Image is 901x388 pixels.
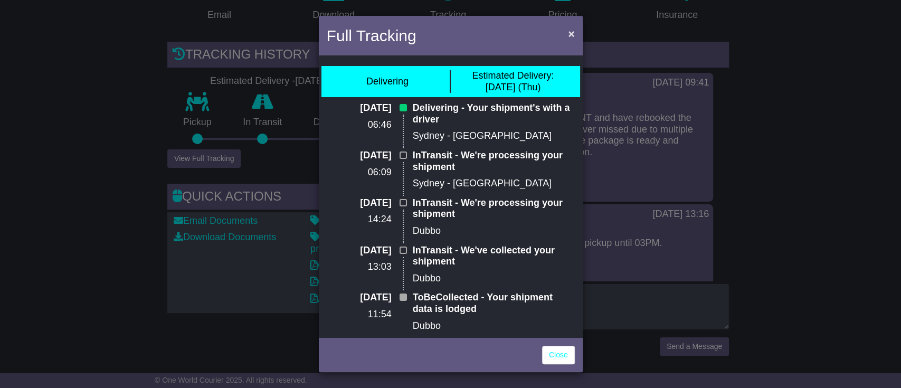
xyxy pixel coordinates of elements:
[327,102,392,114] p: [DATE]
[327,309,392,320] p: 11:54
[327,261,392,273] p: 13:03
[472,70,554,81] span: Estimated Delivery:
[413,150,575,173] p: InTransit - We're processing your shipment
[327,24,416,48] h4: Full Tracking
[413,178,575,190] p: Sydney - [GEOGRAPHIC_DATA]
[563,23,580,44] button: Close
[327,292,392,304] p: [DATE]
[413,245,575,268] p: InTransit - We've collected your shipment
[413,197,575,220] p: InTransit - We're processing your shipment
[327,245,392,257] p: [DATE]
[327,150,392,162] p: [DATE]
[568,27,574,40] span: ×
[366,76,409,88] div: Delivering
[413,320,575,332] p: Dubbo
[327,167,392,178] p: 06:09
[413,130,575,142] p: Sydney - [GEOGRAPHIC_DATA]
[327,214,392,225] p: 14:24
[542,346,575,364] a: Close
[327,197,392,209] p: [DATE]
[413,273,575,285] p: Dubbo
[413,292,575,315] p: ToBeCollected - Your shipment data is lodged
[413,225,575,237] p: Dubbo
[327,119,392,131] p: 06:46
[472,70,554,93] div: [DATE] (Thu)
[413,102,575,125] p: Delivering - Your shipment's with a driver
